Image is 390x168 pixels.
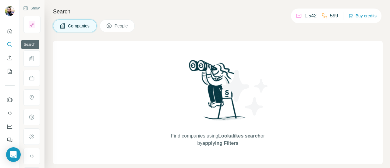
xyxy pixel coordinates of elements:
[5,52,15,63] button: Enrich CSV
[304,12,317,20] p: 1,542
[6,147,21,162] div: Open Intercom Messenger
[218,133,261,138] span: Lookalikes search
[5,108,15,119] button: Use Surfe API
[68,23,90,29] span: Companies
[5,6,15,16] img: Avatar
[218,65,273,120] img: Surfe Illustration - Stars
[5,121,15,132] button: Dashboard
[330,12,338,20] p: 599
[202,141,238,146] span: applying Filters
[5,26,15,37] button: Quick start
[53,7,383,16] h4: Search
[115,23,129,29] span: People
[19,4,44,13] button: Show
[5,134,15,145] button: Feedback
[5,66,15,77] button: My lists
[186,58,250,126] img: Surfe Illustration - Woman searching with binoculars
[348,12,377,20] button: Buy credits
[169,132,267,147] span: Find companies using or by
[5,39,15,50] button: Search
[5,94,15,105] button: Use Surfe on LinkedIn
